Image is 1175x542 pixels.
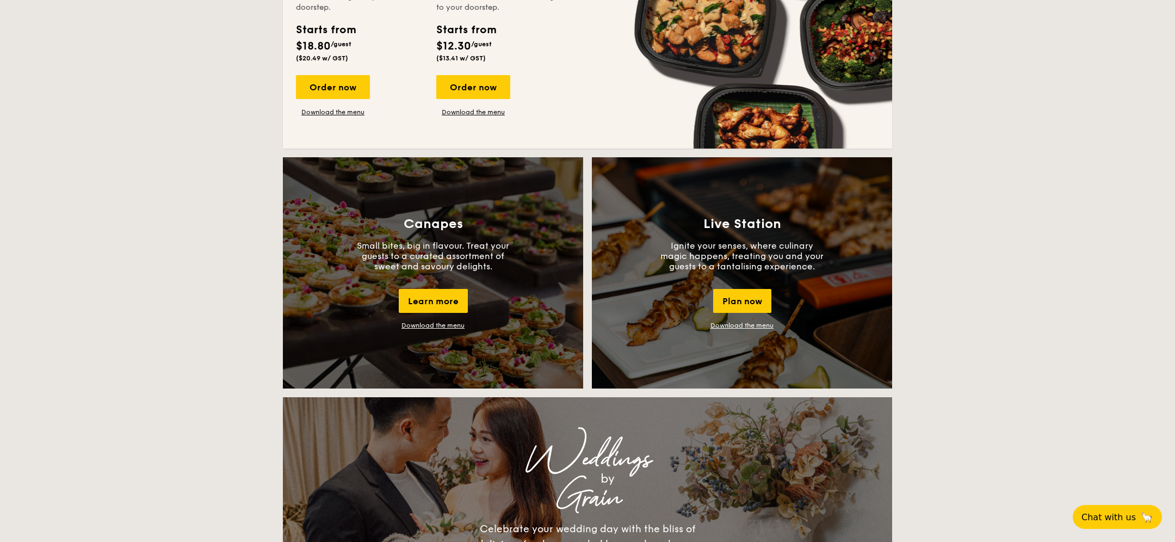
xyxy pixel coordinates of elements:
[419,469,796,489] div: by
[379,489,796,508] div: Grain
[404,217,463,232] h3: Canapes
[471,40,492,48] span: /guest
[401,322,465,329] a: Download the menu
[660,241,824,272] p: Ignite your senses, where culinary magic happens, treating you and your guests to a tantalising e...
[296,40,331,53] span: $18.80
[379,449,796,469] div: Weddings
[351,241,515,272] p: Small bites, big in flavour. Treat your guests to a curated assortment of sweet and savoury delig...
[436,108,510,116] a: Download the menu
[436,54,486,62] span: ($13.41 w/ GST)
[1140,511,1153,523] span: 🦙
[436,75,510,99] div: Order now
[713,289,771,313] div: Plan now
[1073,505,1162,529] button: Chat with us🦙
[296,75,370,99] div: Order now
[399,289,468,313] div: Learn more
[710,322,774,329] a: Download the menu
[436,22,496,38] div: Starts from
[436,40,471,53] span: $12.30
[703,217,781,232] h3: Live Station
[296,22,355,38] div: Starts from
[296,108,370,116] a: Download the menu
[331,40,351,48] span: /guest
[296,54,348,62] span: ($20.49 w/ GST)
[1081,512,1136,522] span: Chat with us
